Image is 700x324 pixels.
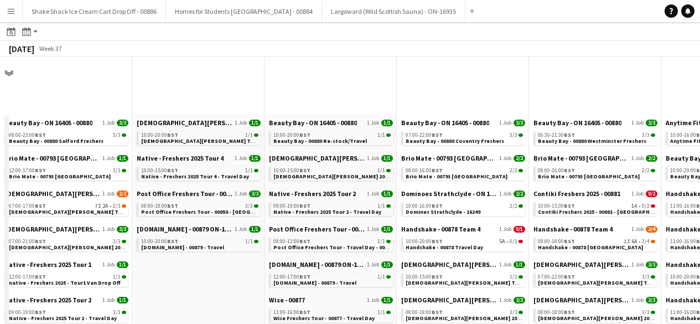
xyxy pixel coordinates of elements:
span: 06:30-21:30 [538,132,575,138]
span: 1 Job [631,120,644,126]
span: 1 Job [102,226,115,233]
span: 08:00-18:00 [406,310,443,315]
div: Post Office Freshers Tour - 008501 Job1/108:00-13:00BST1/1Post Office Freshers Tour - Travel Day ... [269,225,393,260]
span: 1 Job [499,226,511,233]
span: 1/1 [381,191,393,197]
a: 08:00-23:00BST3/3Beauty Bay - 00880 Salford Freshers [9,131,126,144]
span: Lady Garden 2025 Tour 2 - 00848 [533,296,629,304]
a: 10:00-20:00BST1/1Beauty Bay - 00880 Re-stock/Travel [273,131,391,144]
a: 10:00-20:00BST1/1[DEMOGRAPHIC_DATA][PERSON_NAME] Tour 1 - 00848 - Travel Day [141,131,258,144]
span: 1A [631,203,637,209]
span: 1 Job [235,120,247,126]
span: BST [35,308,46,316]
span: 1/1 [249,155,261,162]
div: Brio Mate - 00793 [GEOGRAPHIC_DATA]1 Job2/208:00-16:00BST2/2Brio Mate - 00793 [GEOGRAPHIC_DATA] [533,154,657,189]
span: 0/2 [642,203,650,209]
span: 1 Job [367,155,379,162]
span: 1 Job [235,155,247,162]
span: Brio Mate - 00793 Birmingham [401,154,497,162]
a: Native - Freshers 2025 Tour 21 Job1/1 [4,296,128,304]
span: Brio Mate - 00793 Birmingham [406,173,507,180]
a: Dominoes Strathclyde - ON 162491 Job2/2 [401,189,525,198]
div: [DEMOGRAPHIC_DATA][PERSON_NAME] 2025 Tour 2 - 008481 Job3/307:00-21:00BST3/3[DEMOGRAPHIC_DATA][PE... [4,225,128,260]
a: 08:00-18:00BST1I6A•2/4Handshake - 00878 [GEOGRAPHIC_DATA] [538,238,655,250]
span: BST [432,167,443,174]
div: [DEMOGRAPHIC_DATA][PERSON_NAME] 2025 Tour 1 - 008481 Job1/110:00-20:00BST1/1[DEMOGRAPHIC_DATA][PE... [137,119,261,154]
div: Contiki Freshers 2025 - 008811 Job0/210:00-15:30BST1A•0/2Contiki Freshers 2025 - 00881 - [GEOGRAP... [533,189,657,225]
span: Native - Freshers 2025 Tour 2 - Travel Day [273,208,381,215]
a: Post Office Freshers Tour - 008501 Job3/3 [137,189,261,198]
a: 07:00-22:00BST3/3Beauty Bay - 00880 Coventry Freshers [406,131,523,144]
a: 07:00-22:00BST3/3[DEMOGRAPHIC_DATA][PERSON_NAME] Tour 1 - 00848 - [GEOGRAPHIC_DATA][PERSON_NAME] [538,273,655,286]
span: 3/3 [642,274,650,280]
div: [DEMOGRAPHIC_DATA][PERSON_NAME] 2025 Tour 1 - 008481 Job3/307:00-22:00BST3/3[DEMOGRAPHIC_DATA][PE... [533,260,657,296]
span: Lady Garden 2025 Tour 1 - 00848 [401,260,497,269]
span: 3/3 [642,310,650,315]
span: BST [432,273,443,280]
span: 1/1 [381,120,393,126]
div: Native - Freshers 2025 Tour 21 Job1/109:00-19:00BST1/1Native - Freshers 2025 Tour 2 - Travel Day [269,189,393,225]
span: 1/1 [245,132,253,138]
a: 08:00-18:00BST3/3[DEMOGRAPHIC_DATA][PERSON_NAME] 2025 Tour 2 - 00848 - [GEOGRAPHIC_DATA] [406,308,523,321]
a: 08:00-18:00BST3/3Post Office Freshers Tour - 00850 - [GEOGRAPHIC_DATA] [141,202,258,215]
span: 1 Job [367,297,379,304]
span: BST [167,131,178,138]
a: Native - Freshers 2025 Tour 11 Job1/1 [4,260,128,269]
span: BST [35,238,46,245]
div: [DEMOGRAPHIC_DATA][PERSON_NAME] 2025 Tour 1 - 008481 Job1/110:00-15:00BST1/1[DEMOGRAPHIC_DATA][PE... [401,260,525,296]
span: 1/1 [113,168,121,173]
a: 08:00-16:00BST2/2Brio Mate - 00793 [GEOGRAPHIC_DATA] [538,167,655,179]
a: Post Office Freshers Tour - 008501 Job1/1 [269,225,393,233]
span: 1/1 [381,297,393,304]
span: Post Office Freshers Tour - 00850 [269,225,365,233]
span: 3/3 [646,120,657,126]
span: Lady Garden Tour 1 - 00848 - Travel Day [406,279,579,286]
span: 2/2 [514,191,525,197]
a: 06:30-21:30BST3/3Beauty Bay - 00880 Westminster Freshers [538,131,655,144]
span: 07:00-22:00 [406,132,443,138]
a: [DOMAIN_NAME] - 00879 ON-162111 Job1/1 [269,260,393,269]
span: 10:00-16:00 [406,203,443,209]
span: 1/1 [245,239,253,244]
span: BST [432,202,443,209]
span: 10:00-20:00 [141,239,178,244]
span: 08:00-16:00 [538,168,575,173]
span: 2/2 [646,155,657,162]
a: Brio Mate - 00793 [GEOGRAPHIC_DATA]1 Job2/2 [533,154,657,162]
div: [DATE] [9,43,34,54]
span: 08:00-18:00 [141,203,178,209]
div: Brio Mate - 00793 [GEOGRAPHIC_DATA]1 Job1/112:00-17:00BST1/1Brio Mate - 00793 [GEOGRAPHIC_DATA] [4,154,128,189]
a: Handshake - 00878 Team 41 Job2/4 [533,225,657,233]
span: BST [167,202,178,209]
div: Handshake - 00878 Team 41 Job2/408:00-18:00BST1I6A•2/4Handshake - 00878 [GEOGRAPHIC_DATA] [533,225,657,260]
span: 07:00-22:00 [538,274,575,280]
a: 12:00-17:00BST1/1native - Freshers 2025 - Tour1 Van Drop Off [9,273,126,286]
span: 12:00-17:00 [273,274,310,280]
span: 2/2 [510,168,517,173]
span: Beauty Bay - 00880 Re-stock/Travel [273,137,367,145]
span: 1/1 [377,203,385,209]
a: [DEMOGRAPHIC_DATA][PERSON_NAME] 2025 Tour 1 - 008481 Job1/1 [137,119,261,127]
span: BST [299,202,310,209]
span: Beauty Bay - 00880 Salford Freshers [9,137,103,145]
span: Brio Mate - 00793 Birmingham [4,154,100,162]
a: Native - Freshers 2025 Tour 21 Job1/1 [269,189,393,198]
span: 3/3 [117,226,128,233]
span: 2/4 [642,239,650,244]
a: [DEMOGRAPHIC_DATA][PERSON_NAME] 2025 Tour 2 - 008481 Job1/1 [269,154,393,162]
div: Brio Mate - 00793 [GEOGRAPHIC_DATA]1 Job2/208:00-16:00BST2/2Brio Mate - 00793 [GEOGRAPHIC_DATA] [401,154,525,189]
a: 09:00-19:00BST1/1Native - Freshers 2025 Tour 2 - Travel Day [273,202,391,215]
span: 10:00-15:30 [538,203,575,209]
span: 1 Job [367,120,379,126]
a: Handshake - 00878 Team 41 Job0/1 [401,225,525,233]
a: 10:00-20:00BST1/1[DOMAIN_NAME] - 00879 - Travel [141,238,258,250]
span: 2/3 [113,203,121,209]
span: 3/3 [514,120,525,126]
span: Lady Garden 2025 Tour 1 - 00848 [4,189,100,198]
span: Contiki Freshers 2025 - 00881 [533,189,620,198]
span: BST [299,167,310,174]
span: 08:00-18:00 [538,310,575,315]
span: 1 Job [499,261,511,268]
span: 1 Job [631,226,644,233]
div: • [538,239,655,244]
